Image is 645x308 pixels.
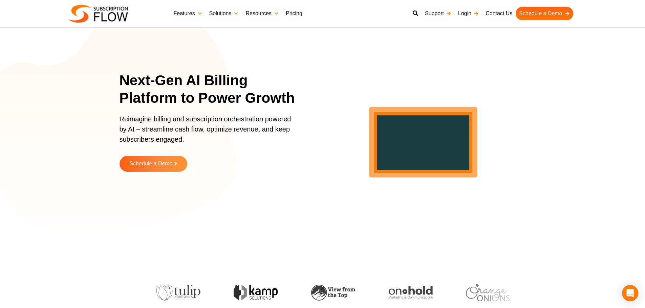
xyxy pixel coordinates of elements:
span: Schedule a Demo [129,161,172,167]
img: onhold-marketing [386,286,430,300]
a: Contact Us [482,7,516,20]
a: Pricing [282,7,306,20]
a: Solutions [206,7,242,20]
a: Features [170,7,206,20]
img: tulip-publishing [154,285,198,301]
img: Subscriptionflow [69,5,128,23]
a: Schedule a Demo [516,7,573,20]
a: Schedule a Demo [120,156,187,172]
img: view-from-the-top [308,285,352,301]
h1: Next-Gen AI Billing Platform to Power Growth [120,72,304,107]
a: Resources [242,7,282,20]
a: Login [455,7,482,20]
a: Support [422,7,455,20]
p: Reimagine billing and subscription orchestration powered by AI – streamline cash flow, optimize r... [120,114,296,151]
img: orange-onions [464,284,508,301]
div: Open Intercom Messenger [622,285,638,301]
img: kamp-solution [231,285,275,301]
